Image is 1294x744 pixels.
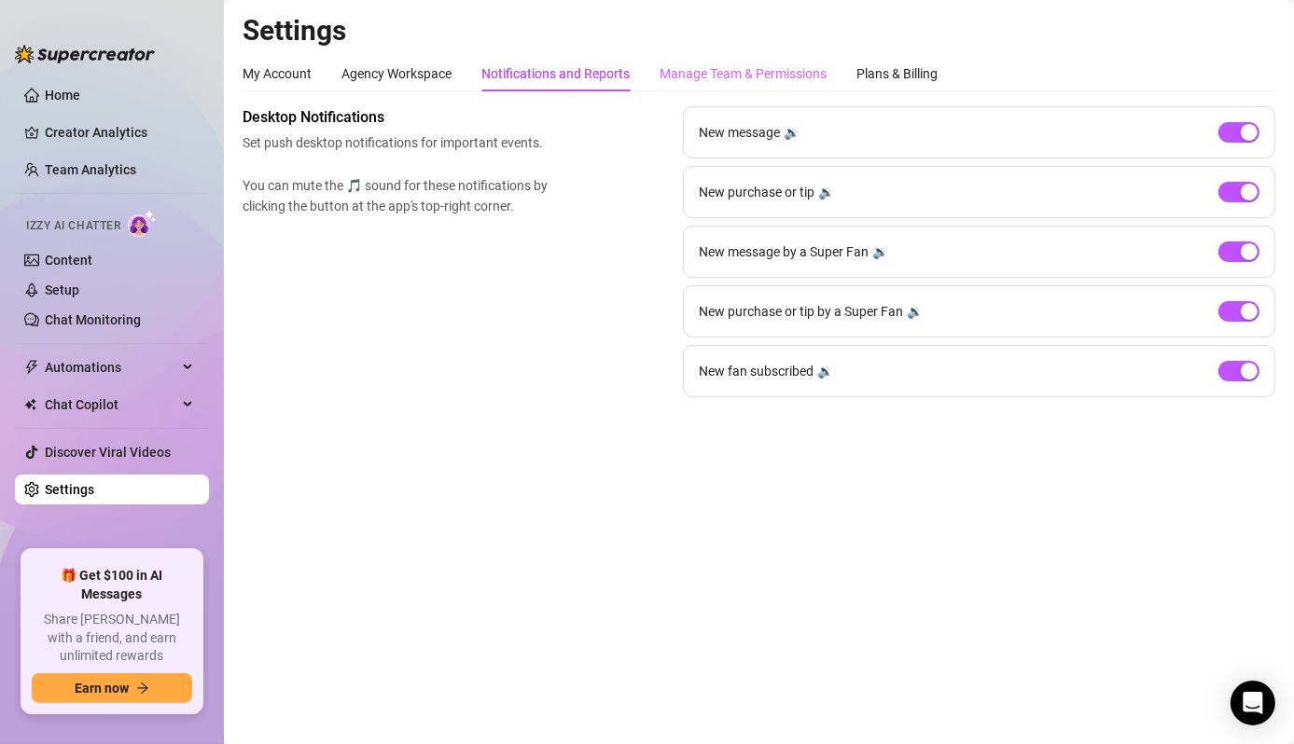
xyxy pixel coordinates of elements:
a: Chat Monitoring [45,312,141,327]
a: Content [45,253,92,268]
span: thunderbolt [24,360,39,375]
img: logo-BBDzfeDw.svg [15,45,155,63]
a: Setup [45,282,79,297]
div: My Account [243,63,312,84]
span: Set push desktop notifications for important events. [243,132,556,153]
a: Settings [45,482,94,497]
span: Desktop Notifications [243,106,556,129]
div: Notifications and Reports [481,63,630,84]
div: Agency Workspace [341,63,452,84]
div: 🔉 [818,182,834,202]
div: 🔉 [784,122,800,143]
h2: Settings [243,13,1275,48]
button: Earn nowarrow-right [32,673,192,703]
span: New purchase or tip [699,182,814,202]
a: Home [45,88,80,103]
span: Chat Copilot [45,390,177,420]
div: 🔉 [817,361,833,381]
div: Manage Team & Permissions [660,63,827,84]
div: Plans & Billing [856,63,938,84]
img: AI Chatter [128,210,157,237]
span: You can mute the 🎵 sound for these notifications by clicking the button at the app's top-right co... [243,175,556,216]
span: New fan subscribed [699,361,814,381]
span: New message by a Super Fan [699,241,869,262]
span: Automations [45,352,177,382]
div: 🔉 [872,241,888,262]
span: New purchase or tip by a Super Fan [699,301,903,322]
div: Open Intercom Messenger [1231,681,1275,725]
a: Team Analytics [45,162,136,177]
img: Chat Copilot [24,398,36,411]
span: 🎁 Get $100 in AI Messages [32,567,192,603]
div: 🔉 [907,301,923,322]
span: arrow-right [136,682,149,695]
span: Share [PERSON_NAME] with a friend, and earn unlimited rewards [32,611,192,666]
a: Creator Analytics [45,117,194,147]
span: New message [699,122,780,143]
span: Izzy AI Chatter [26,217,120,235]
span: Earn now [75,681,129,696]
a: Discover Viral Videos [45,445,171,460]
